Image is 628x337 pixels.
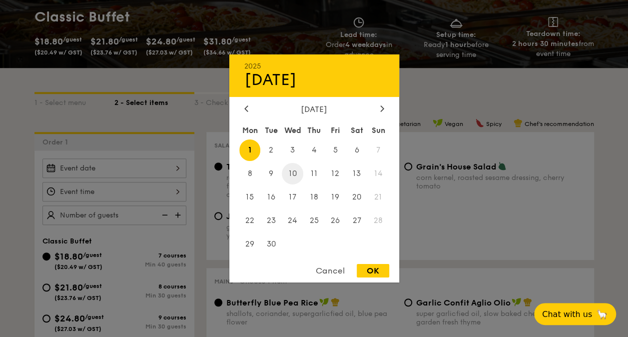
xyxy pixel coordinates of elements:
span: 23 [260,209,282,231]
span: 5 [325,139,346,161]
span: 9 [260,163,282,184]
span: 17 [282,186,303,208]
span: 10 [282,163,303,184]
span: 19 [325,186,346,208]
span: 30 [260,233,282,254]
span: 6 [346,139,368,161]
div: 2025 [244,62,384,70]
div: Thu [303,121,325,139]
span: 20 [346,186,368,208]
span: 25 [303,209,325,231]
div: Wed [282,121,303,139]
span: 8 [239,163,261,184]
div: Cancel [306,264,355,277]
button: Chat with us🦙 [534,303,616,325]
span: 15 [239,186,261,208]
div: [DATE] [244,70,384,89]
div: Sat [346,121,368,139]
span: 14 [368,163,389,184]
div: Fri [325,121,346,139]
span: 29 [239,233,261,254]
span: Chat with us [542,309,592,319]
span: 27 [346,209,368,231]
span: 3 [282,139,303,161]
span: 18 [303,186,325,208]
span: 26 [325,209,346,231]
span: 13 [346,163,368,184]
span: 12 [325,163,346,184]
span: 1 [239,139,261,161]
span: 7 [368,139,389,161]
div: Tue [260,121,282,139]
div: [DATE] [244,104,384,114]
div: Mon [239,121,261,139]
span: 28 [368,209,389,231]
span: 🦙 [596,308,608,320]
div: Sun [368,121,389,139]
span: 22 [239,209,261,231]
span: 11 [303,163,325,184]
span: 24 [282,209,303,231]
div: OK [357,264,389,277]
span: 21 [368,186,389,208]
span: 4 [303,139,325,161]
span: 16 [260,186,282,208]
span: 2 [260,139,282,161]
